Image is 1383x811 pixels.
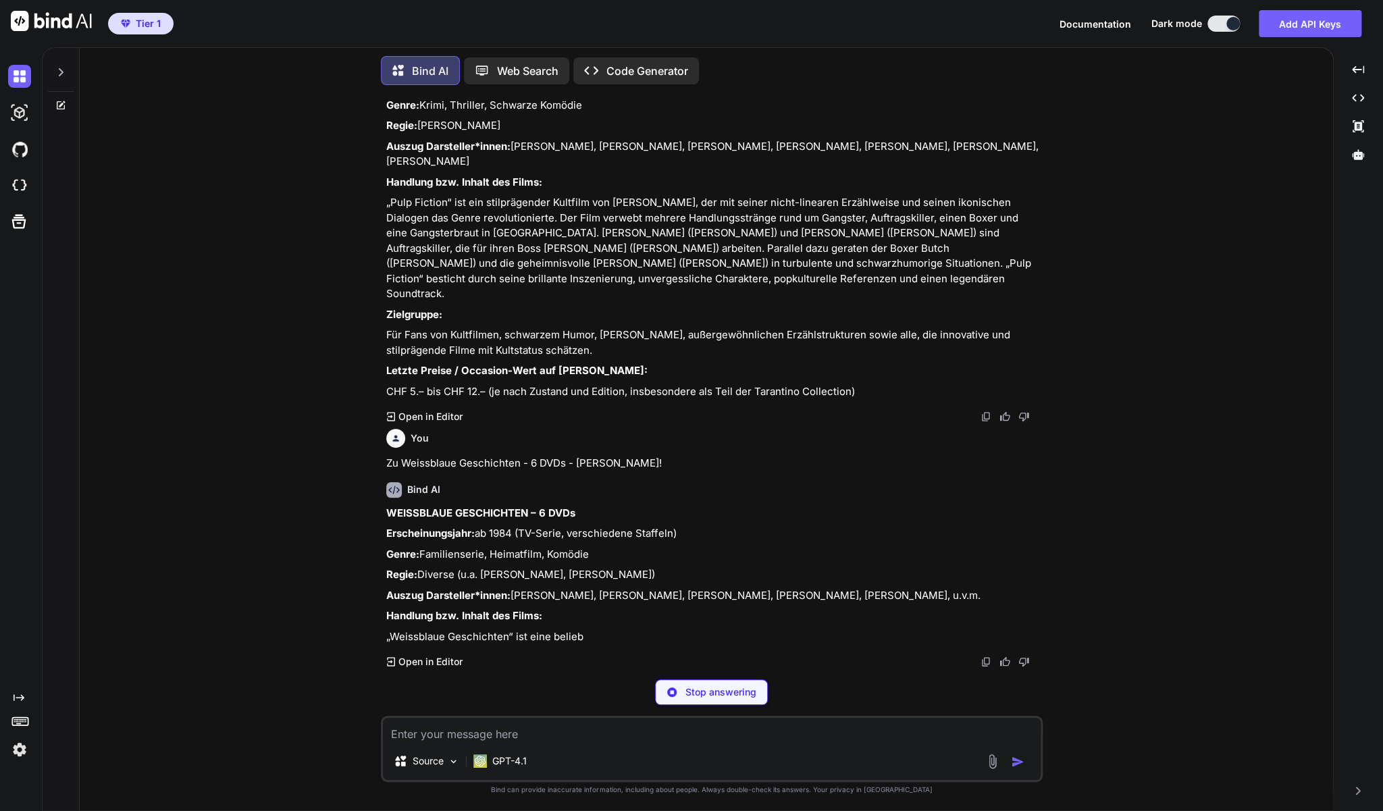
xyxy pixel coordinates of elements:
[386,588,1040,604] p: [PERSON_NAME], [PERSON_NAME], [PERSON_NAME], [PERSON_NAME], [PERSON_NAME], u.v.m.
[8,138,31,161] img: githubDark
[1011,755,1024,768] img: icon
[386,364,648,377] strong: Letzte Preise / Occasion-Wert auf [PERSON_NAME]:
[1018,656,1029,667] img: dislike
[1151,17,1202,30] span: Dark mode
[386,629,1040,645] p: „Weissblaue Geschichten“ ist eine belieb
[386,456,1040,471] p: Zu Weissblaue Geschichten - 6 DVDs - [PERSON_NAME]!
[386,99,419,111] strong: Genre:
[398,655,462,669] p: Open in Editor
[407,483,440,496] h6: Bind AI
[386,176,542,188] strong: Handlung bzw. Inhalt des Films:
[411,431,429,445] h6: You
[999,656,1010,667] img: like
[1259,10,1361,37] button: Add API Keys
[386,567,1040,583] p: Diverse (u.a. [PERSON_NAME], [PERSON_NAME])
[386,384,1040,400] p: CHF 5.– bis CHF 12.– (je nach Zustand und Edition, insbesondere als Teil der Tarantino Collection)
[413,754,444,768] p: Source
[448,756,459,767] img: Pick Models
[386,527,475,540] strong: Erscheinungsjahr:
[108,13,174,34] button: premiumTier 1
[386,119,417,132] strong: Regie:
[386,526,1040,542] p: ab 1984 (TV-Serie, verschiedene Staffeln)
[386,98,1040,113] p: Krimi, Thriller, Schwarze Komödie
[473,754,487,768] img: GPT-4.1
[1018,411,1029,422] img: dislike
[8,738,31,761] img: settings
[386,609,542,622] strong: Handlung bzw. Inhalt des Films:
[8,174,31,197] img: cloudideIcon
[136,17,161,30] span: Tier 1
[386,195,1040,302] p: „Pulp Fiction“ ist ein stilprägender Kultfilm von [PERSON_NAME], der mit seiner nicht-linearen Er...
[121,20,130,28] img: premium
[1060,18,1131,30] span: Documentation
[386,589,511,602] strong: Auszug Darsteller*innen:
[398,410,462,423] p: Open in Editor
[386,547,1040,563] p: Familienserie, Heimatfilm, Komödie
[8,65,31,88] img: darkChat
[386,308,442,321] strong: Zielgruppe:
[386,118,1040,134] p: [PERSON_NAME]
[8,101,31,124] img: darkAi-studio
[381,785,1043,795] p: Bind can provide inaccurate information, including about people. Always double-check its answers....
[386,548,419,560] strong: Genre:
[386,506,575,519] strong: WEISSBLAUE GESCHICHTEN – 6 DVDs
[981,656,991,667] img: copy
[492,754,527,768] p: GPT-4.1
[412,63,448,79] p: Bind AI
[606,63,688,79] p: Code Generator
[386,328,1040,358] p: Für Fans von Kultfilmen, schwarzem Humor, [PERSON_NAME], außergewöhnlichen Erzählstrukturen sowie...
[386,139,1040,169] p: [PERSON_NAME], [PERSON_NAME], [PERSON_NAME], [PERSON_NAME], [PERSON_NAME], [PERSON_NAME], [PERSON...
[386,140,511,153] strong: Auszug Darsteller*innen:
[985,754,1000,769] img: attachment
[386,568,417,581] strong: Regie:
[685,685,756,699] p: Stop answering
[999,411,1010,422] img: like
[1060,17,1131,31] button: Documentation
[11,11,92,31] img: Bind AI
[497,63,558,79] p: Web Search
[981,411,991,422] img: copy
